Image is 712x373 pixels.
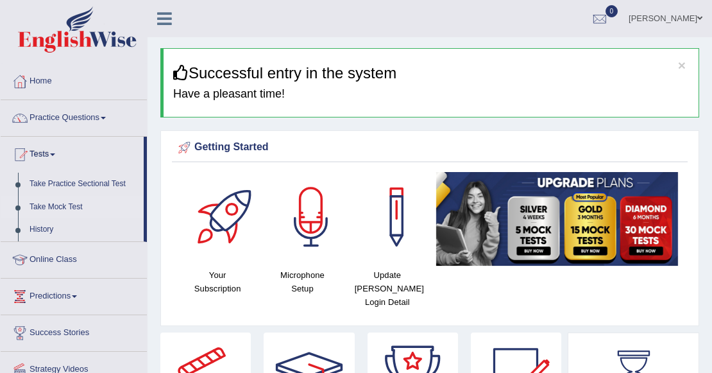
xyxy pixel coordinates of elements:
[352,268,423,309] h4: Update [PERSON_NAME] Login Detail
[1,137,144,169] a: Tests
[24,173,144,196] a: Take Practice Sectional Test
[1,100,147,132] a: Practice Questions
[1,279,147,311] a: Predictions
[175,138,684,157] div: Getting Started
[182,268,253,295] h4: Your Subscription
[436,172,678,266] img: small5.jpg
[1,242,147,274] a: Online Class
[173,88,689,101] h4: Have a pleasant time!
[1,315,147,347] a: Success Stories
[24,218,144,241] a: History
[173,65,689,82] h3: Successful entry in the system
[1,64,147,96] a: Home
[606,5,618,17] span: 0
[266,268,338,295] h4: Microphone Setup
[24,196,144,219] a: Take Mock Test
[678,58,686,72] button: ×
